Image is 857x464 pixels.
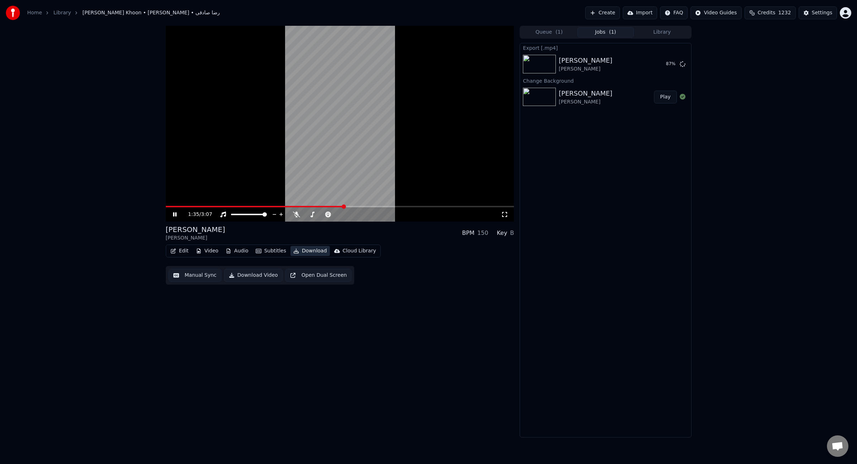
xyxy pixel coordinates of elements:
div: 150 [477,229,488,237]
button: Open Dual Screen [285,269,352,282]
div: [PERSON_NAME] [166,235,225,242]
div: / [188,211,205,218]
div: Export [.mp4] [520,43,691,52]
span: ( 1 ) [555,29,563,36]
button: Download Video [224,269,283,282]
div: [PERSON_NAME] [559,66,612,73]
div: [PERSON_NAME] [559,98,612,106]
div: Cloud Library [343,247,376,255]
button: FAQ [660,6,688,19]
div: B [510,229,514,237]
button: Audio [223,246,251,256]
button: Jobs [577,27,634,38]
button: Library [634,27,690,38]
div: [PERSON_NAME] [166,224,225,235]
div: BPM [462,229,474,237]
span: ( 1 ) [609,29,616,36]
button: Import [623,6,657,19]
img: youka [6,6,20,20]
div: Settings [812,9,832,16]
button: Credits1232 [745,6,796,19]
span: 1232 [778,9,791,16]
div: Change Background [520,76,691,85]
button: Settings [799,6,837,19]
button: Subtitles [253,246,289,256]
button: Create [585,6,620,19]
span: [PERSON_NAME] Khoon • [PERSON_NAME] • رضا صادقی [82,9,220,16]
div: [PERSON_NAME] [559,88,612,98]
button: Edit [168,246,192,256]
a: Library [53,9,71,16]
button: Download [290,246,330,256]
button: Video [193,246,221,256]
button: Play [654,91,677,103]
button: Queue [521,27,577,38]
div: [PERSON_NAME] [559,55,612,66]
button: Manual Sync [169,269,221,282]
div: 87 % [666,61,677,67]
nav: breadcrumb [27,9,220,16]
a: Home [27,9,42,16]
div: Key [497,229,507,237]
span: 3:07 [201,211,212,218]
span: 1:35 [188,211,199,218]
span: Credits [758,9,775,16]
a: Open chat [827,435,848,457]
button: Video Guides [690,6,741,19]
